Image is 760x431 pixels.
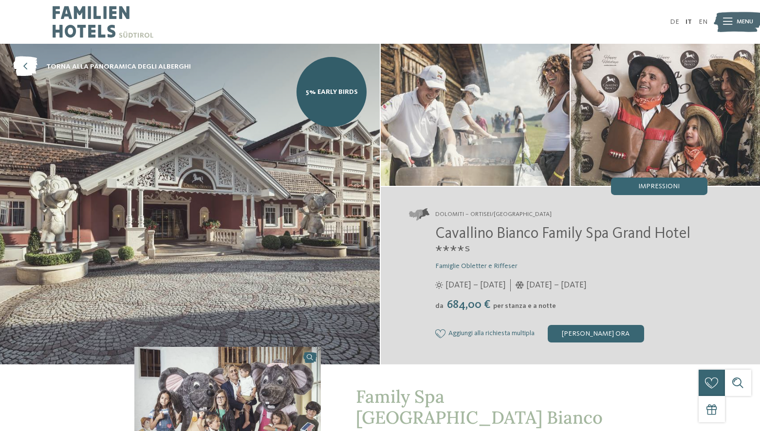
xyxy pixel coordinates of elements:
[306,87,358,97] span: 5% Early Birds
[297,57,367,127] a: 5% Early Birds
[435,210,552,219] span: Dolomiti – Ortisei/[GEOGRAPHIC_DATA]
[571,44,760,186] img: Nel family hotel a Ortisei i vostri desideri diventeranno realtà
[435,263,518,269] span: Famiglie Obletter e Riffeser
[46,62,191,72] span: torna alla panoramica degli alberghi
[435,226,690,260] span: Cavallino Bianco Family Spa Grand Hotel ****ˢ
[526,279,587,291] span: [DATE] – [DATE]
[493,303,556,309] span: per stanza e a notte
[670,18,679,25] a: DE
[548,325,644,342] div: [PERSON_NAME] ora
[435,281,443,289] i: Orari d'apertura estate
[381,44,570,186] img: Nel family hotel a Ortisei i vostri desideri diventeranno realtà
[699,18,707,25] a: EN
[737,18,753,26] span: Menu
[638,183,680,190] span: Impressioni
[448,330,535,338] span: Aggiungi alla richiesta multipla
[445,299,492,311] span: 684,00 €
[686,18,692,25] a: IT
[445,279,506,291] span: [DATE] – [DATE]
[13,57,191,77] a: torna alla panoramica degli alberghi
[515,281,524,289] i: Orari d'apertura inverno
[435,303,444,309] span: da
